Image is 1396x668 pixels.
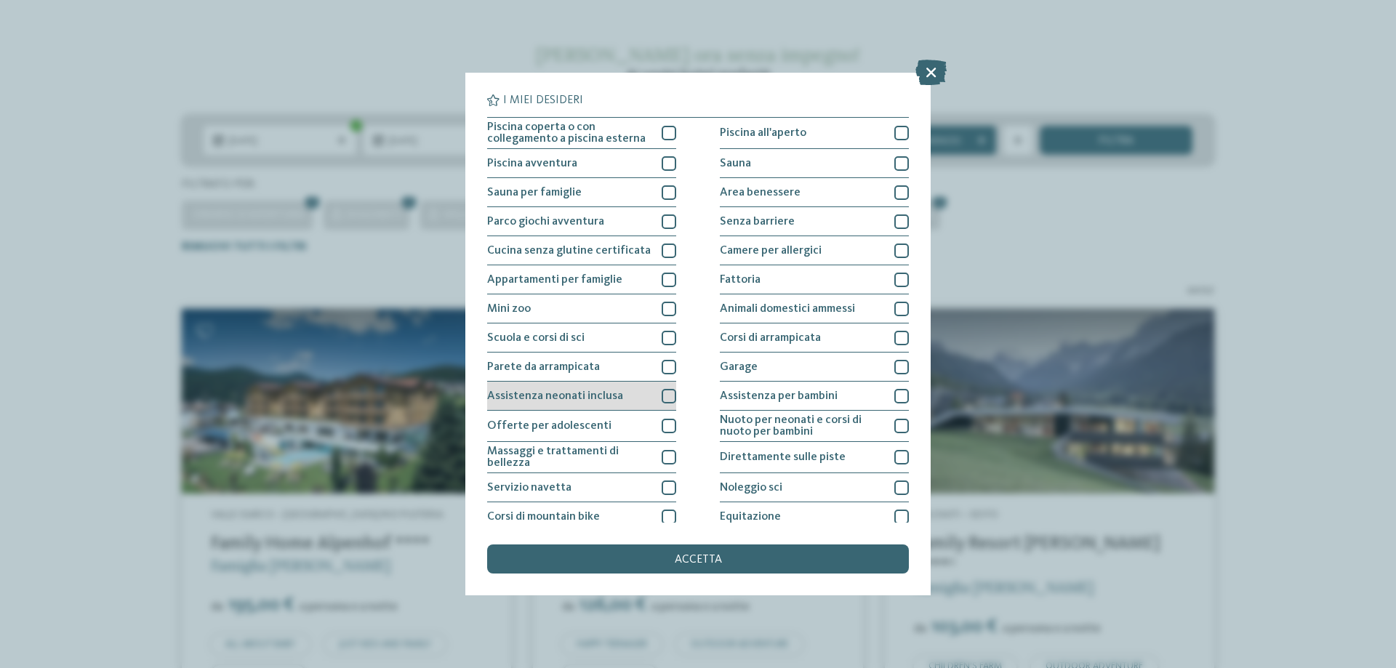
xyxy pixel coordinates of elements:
[720,245,822,257] span: Camere per allergici
[487,274,622,286] span: Appartamenti per famiglie
[720,361,758,373] span: Garage
[487,216,604,228] span: Parco giochi avventura
[487,303,531,315] span: Mini zoo
[720,187,801,198] span: Area benessere
[720,216,795,228] span: Senza barriere
[720,511,781,523] span: Equitazione
[720,482,782,494] span: Noleggio sci
[487,390,623,402] span: Assistenza neonati inclusa
[487,158,577,169] span: Piscina avventura
[487,361,600,373] span: Parete da arrampicata
[487,420,611,432] span: Offerte per adolescenti
[487,511,600,523] span: Corsi di mountain bike
[720,451,846,463] span: Direttamente sulle piste
[720,332,821,344] span: Corsi di arrampicata
[720,158,751,169] span: Sauna
[487,446,651,469] span: Massaggi e trattamenti di bellezza
[720,414,883,438] span: Nuoto per neonati e corsi di nuoto per bambini
[720,127,806,139] span: Piscina all'aperto
[503,94,583,106] span: I miei desideri
[487,482,571,494] span: Servizio navetta
[720,274,761,286] span: Fattoria
[675,554,722,566] span: accetta
[487,121,651,145] span: Piscina coperta o con collegamento a piscina esterna
[720,390,838,402] span: Assistenza per bambini
[487,245,651,257] span: Cucina senza glutine certificata
[487,187,582,198] span: Sauna per famiglie
[720,303,855,315] span: Animali domestici ammessi
[487,332,585,344] span: Scuola e corsi di sci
